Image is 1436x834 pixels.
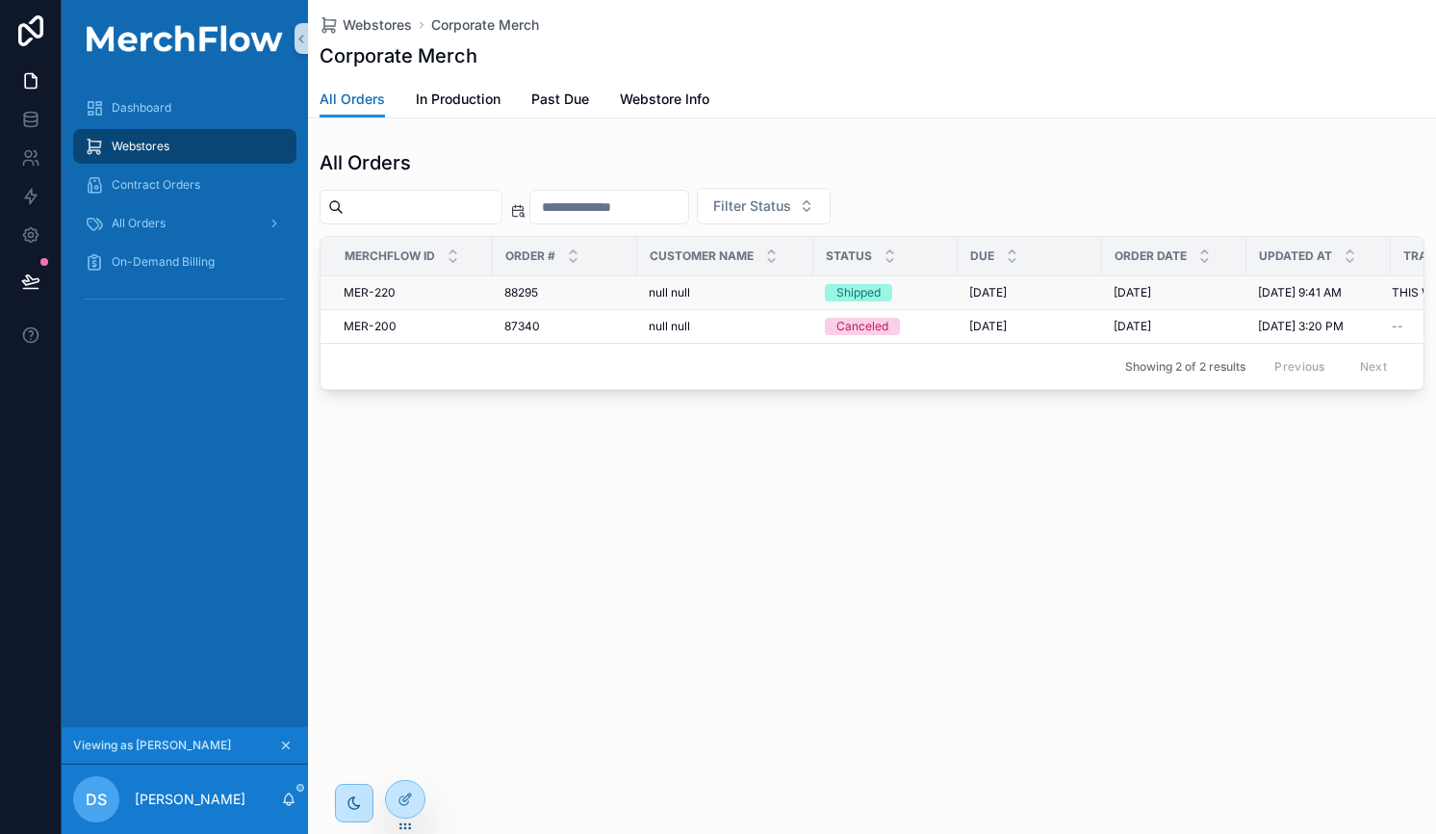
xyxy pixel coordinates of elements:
a: null null [649,319,802,334]
h1: Corporate Merch [320,42,477,69]
a: Shipped [825,284,946,301]
a: 88295 [504,285,626,300]
span: Webstores [112,139,169,154]
span: In Production [416,90,500,109]
span: Order # [505,248,555,264]
span: [DATE] [1114,285,1151,300]
span: On-Demand Billing [112,254,215,270]
span: DS [86,788,107,811]
div: scrollable content [62,77,308,339]
a: All Orders [320,82,385,118]
div: Canceled [836,318,888,335]
span: null null [649,319,690,334]
span: Showing 2 of 2 results [1125,359,1245,375]
span: Filter Status [713,196,791,216]
span: DUE [970,248,994,264]
span: null null [649,285,690,300]
span: -- [1392,319,1403,334]
span: Updated at [1259,248,1332,264]
a: [DATE] 9:41 AM [1258,285,1379,300]
span: 88295 [504,285,538,300]
a: Contract Orders [73,168,296,202]
div: Shipped [836,284,881,301]
a: Past Due [531,82,589,120]
a: Canceled [825,318,946,335]
a: All Orders [73,206,296,241]
span: Status [826,248,872,264]
a: null null [649,285,802,300]
a: Corporate Merch [431,15,539,35]
span: Webstores [343,15,412,35]
a: [DATE] [1114,319,1235,334]
span: MerchFlow ID [345,248,435,264]
a: 87340 [504,319,626,334]
span: MER-200 [344,319,397,334]
span: 87340 [504,319,540,334]
a: In Production [416,82,500,120]
a: Webstore Info [620,82,709,120]
a: [DATE] 3:20 PM [1258,319,1379,334]
a: MER-200 [344,319,481,334]
a: Webstores [73,129,296,164]
span: All Orders [320,90,385,109]
a: [DATE] [969,319,1090,334]
a: MER-220 [344,285,481,300]
span: Order Date [1115,248,1187,264]
span: MER-220 [344,285,396,300]
span: [DATE] [1114,319,1151,334]
a: Webstores [320,15,412,35]
span: All Orders [112,216,166,231]
span: Dashboard [112,100,171,116]
a: On-Demand Billing [73,245,296,279]
span: Webstore Info [620,90,709,109]
a: Dashboard [73,91,296,125]
p: [PERSON_NAME] [135,790,245,809]
span: Customer Name [650,248,754,264]
span: Contract Orders [112,177,200,193]
img: App logo [73,25,296,52]
span: Viewing as [PERSON_NAME] [73,738,231,753]
span: [DATE] 3:20 PM [1258,319,1344,334]
a: [DATE] [1114,285,1235,300]
span: [DATE] 9:41 AM [1258,285,1342,300]
span: Past Due [531,90,589,109]
a: [DATE] [969,285,1090,300]
span: [DATE] [969,285,1007,300]
h1: All Orders [320,149,411,176]
span: [DATE] [969,319,1007,334]
button: Select Button [697,188,831,224]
